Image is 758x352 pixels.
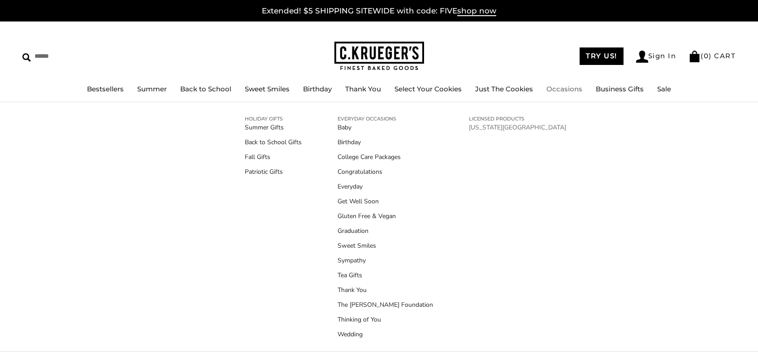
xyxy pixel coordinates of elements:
a: Sweet Smiles [338,241,433,250]
a: Wedding [338,330,433,339]
img: Bag [689,51,701,62]
a: Everyday [338,182,433,191]
a: [US_STATE][GEOGRAPHIC_DATA] [469,123,566,132]
a: Business Gifts [596,85,644,93]
a: Bestsellers [87,85,124,93]
span: 0 [704,52,709,60]
a: Tea Gifts [338,270,433,280]
a: TRY US! [580,47,624,65]
a: Gluten Free & Vegan [338,211,433,221]
a: (0) CART [689,52,736,60]
img: Search [22,53,31,62]
a: Extended! $5 SHIPPING SITEWIDE with code: FIVEshop now [262,6,496,16]
a: Thinking of You [338,315,433,324]
a: Sympathy [338,256,433,265]
a: Fall Gifts [245,152,302,162]
a: Select Your Cookies [394,85,462,93]
span: shop now [457,6,496,16]
a: Patriotic Gifts [245,167,302,176]
a: Congratulations [338,167,433,176]
a: College Care Packages [338,152,433,162]
a: The [PERSON_NAME] Foundation [338,300,433,309]
img: Account [636,51,648,63]
a: Back to School [180,85,231,93]
a: Sweet Smiles [245,85,290,93]
a: Sign In [636,51,676,63]
a: Summer [137,85,167,93]
input: Search [22,49,129,63]
iframe: Sign Up via Text for Offers [7,318,93,345]
a: Just The Cookies [475,85,533,93]
a: Birthday [338,137,433,147]
a: Thank You [338,285,433,295]
img: C.KRUEGER'S [334,42,424,71]
a: Graduation [338,226,433,236]
a: Summer Gifts [245,123,302,132]
a: Get Well Soon [338,197,433,206]
a: Occasions [546,85,582,93]
a: EVERYDAY OCCASIONS [338,115,433,123]
a: Sale [657,85,671,93]
a: Back to School Gifts [245,137,302,147]
a: Baby [338,123,433,132]
a: HOLIDAY GIFTS [245,115,302,123]
a: Thank You [345,85,381,93]
a: LICENSED PRODUCTS [469,115,566,123]
a: Birthday [303,85,332,93]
